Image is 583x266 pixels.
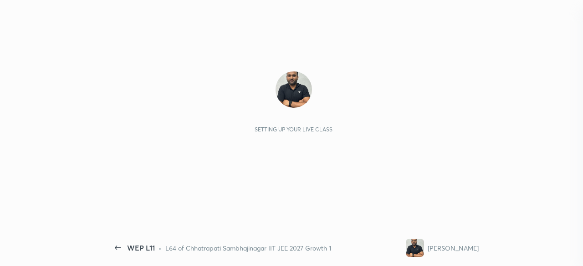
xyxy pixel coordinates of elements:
div: • [159,243,162,253]
div: L64 of Chhatrapati Sambhajinagar IIT JEE 2027 Growth 1 [165,243,331,253]
div: [PERSON_NAME] [428,243,479,253]
div: WEP L11 [127,242,155,253]
img: 13743b0af8ac47088b4dc21eba1d392f.jpg [276,71,312,108]
img: 13743b0af8ac47088b4dc21eba1d392f.jpg [406,239,424,257]
div: Setting up your live class [255,126,332,133]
